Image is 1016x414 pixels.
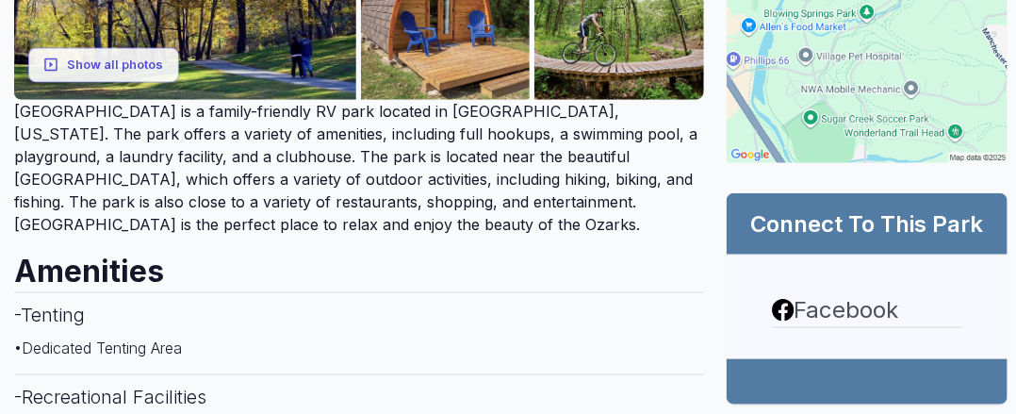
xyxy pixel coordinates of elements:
a: Facebook [772,293,962,327]
span: • Dedicated Tenting Area [14,339,182,357]
h3: - Tenting [14,292,704,337]
h2: Amenities [14,236,704,292]
p: [GEOGRAPHIC_DATA] is a family-friendly RV park located in [GEOGRAPHIC_DATA], [US_STATE]. The park... [14,100,704,236]
h2: Connect To This Park [749,208,985,240]
button: Show all photos [28,48,179,83]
